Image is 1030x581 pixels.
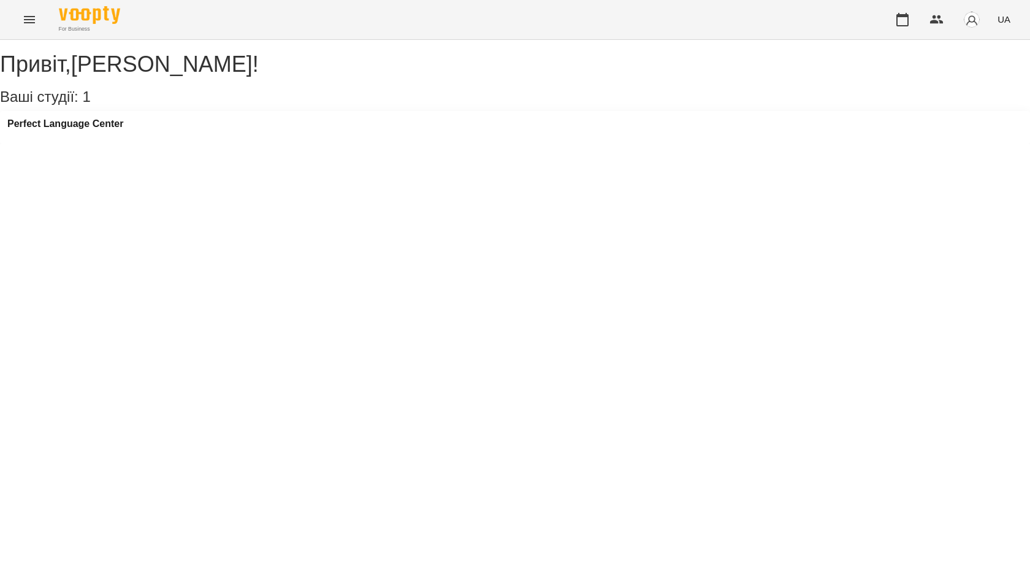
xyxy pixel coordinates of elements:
button: Menu [15,5,44,34]
span: UA [998,13,1010,26]
span: 1 [82,88,90,105]
span: For Business [59,25,120,33]
img: avatar_s.png [963,11,980,28]
a: Perfect Language Center [7,118,123,129]
button: UA [993,8,1015,31]
img: Voopty Logo [59,6,120,24]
